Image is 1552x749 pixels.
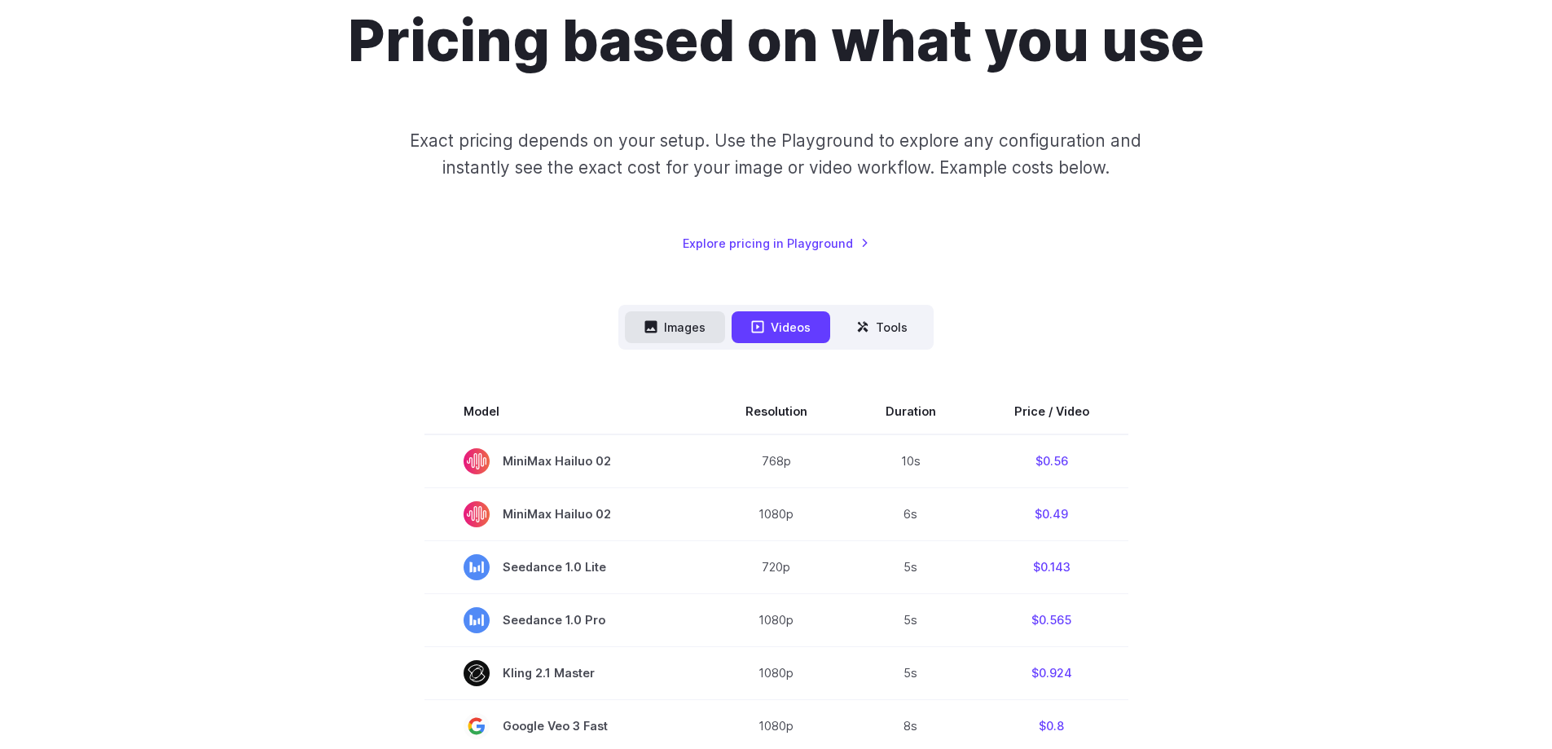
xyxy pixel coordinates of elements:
[683,234,869,253] a: Explore pricing in Playground
[975,593,1128,646] td: $0.565
[464,501,667,527] span: MiniMax Hailuo 02
[464,713,667,739] span: Google Veo 3 Fast
[348,7,1204,75] h1: Pricing based on what you use
[732,311,830,343] button: Videos
[706,434,846,488] td: 768p
[464,554,667,580] span: Seedance 1.0 Lite
[464,448,667,474] span: MiniMax Hailuo 02
[464,660,667,686] span: Kling 2.1 Master
[706,646,846,699] td: 1080p
[837,311,927,343] button: Tools
[846,434,975,488] td: 10s
[975,434,1128,488] td: $0.56
[975,389,1128,434] th: Price / Video
[975,487,1128,540] td: $0.49
[464,607,667,633] span: Seedance 1.0 Pro
[706,389,846,434] th: Resolution
[846,646,975,699] td: 5s
[379,127,1172,182] p: Exact pricing depends on your setup. Use the Playground to explore any configuration and instantl...
[706,540,846,593] td: 720p
[846,389,975,434] th: Duration
[424,389,706,434] th: Model
[846,487,975,540] td: 6s
[975,646,1128,699] td: $0.924
[846,593,975,646] td: 5s
[706,593,846,646] td: 1080p
[625,311,725,343] button: Images
[975,540,1128,593] td: $0.143
[846,540,975,593] td: 5s
[706,487,846,540] td: 1080p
